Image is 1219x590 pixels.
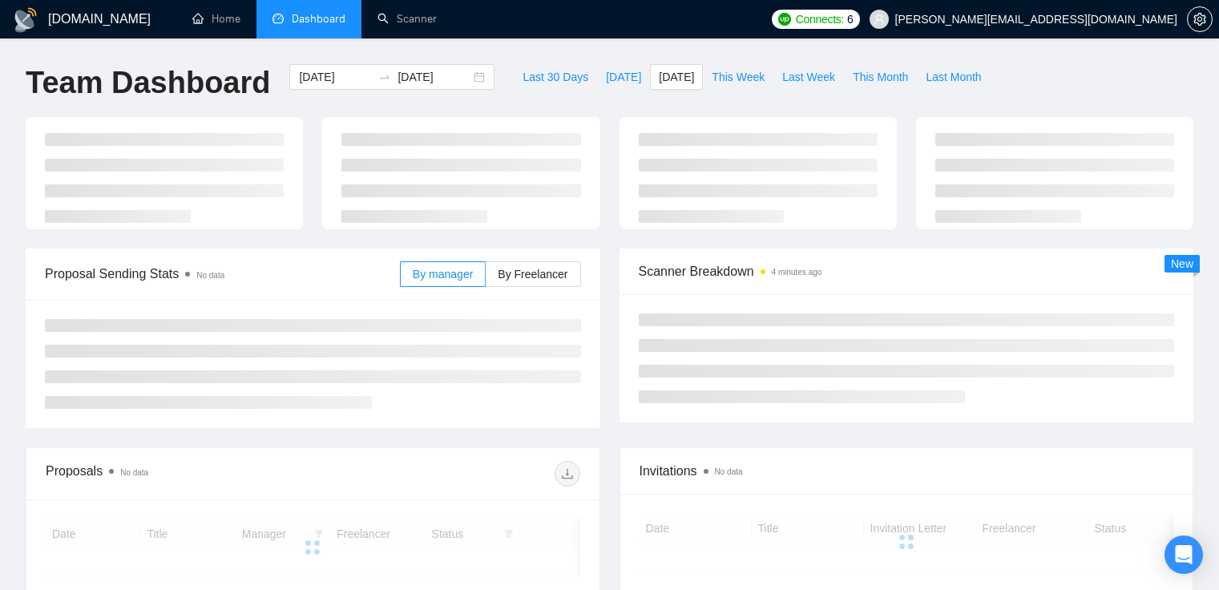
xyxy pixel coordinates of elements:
[772,268,822,277] time: 4 minutes ago
[46,461,313,487] div: Proposals
[640,461,1174,481] span: Invitations
[378,71,391,83] span: to
[703,64,773,90] button: This Week
[1188,13,1212,26] span: setting
[1165,535,1203,574] div: Open Intercom Messenger
[712,68,765,86] span: This Week
[782,68,835,86] span: Last Week
[796,10,844,28] span: Connects:
[26,64,270,102] h1: Team Dashboard
[650,64,703,90] button: [DATE]
[514,64,597,90] button: Last 30 Days
[299,68,372,86] input: Start date
[874,14,885,25] span: user
[778,13,791,26] img: upwork-logo.png
[917,64,990,90] button: Last Month
[378,71,391,83] span: swap-right
[926,68,981,86] span: Last Month
[413,268,473,281] span: By manager
[498,268,567,281] span: By Freelancer
[659,68,694,86] span: [DATE]
[844,64,917,90] button: This Month
[523,68,588,86] span: Last 30 Days
[1187,6,1213,32] button: setting
[196,271,224,280] span: No data
[773,64,844,90] button: Last Week
[606,68,641,86] span: [DATE]
[45,264,400,284] span: Proposal Sending Stats
[192,12,240,26] a: homeHome
[639,261,1175,281] span: Scanner Breakdown
[120,468,148,477] span: No data
[715,467,743,476] span: No data
[13,7,38,33] img: logo
[597,64,650,90] button: [DATE]
[1171,257,1193,270] span: New
[292,12,345,26] span: Dashboard
[1187,13,1213,26] a: setting
[377,12,437,26] a: searchScanner
[398,68,470,86] input: End date
[272,13,284,24] span: dashboard
[847,10,854,28] span: 6
[853,68,908,86] span: This Month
